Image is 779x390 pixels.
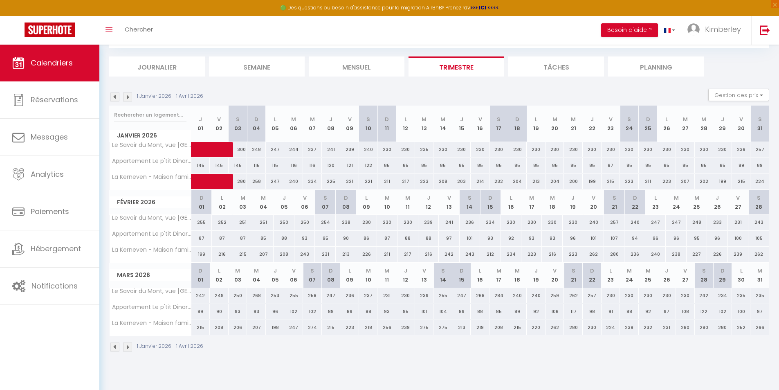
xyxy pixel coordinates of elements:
div: 92 [501,231,521,246]
span: Notifications [31,281,78,291]
div: 230 [501,215,521,230]
abbr: D [488,194,492,202]
div: 258 [247,174,266,189]
div: 235 [415,142,434,157]
div: 85 [377,158,396,173]
button: Gestion des prix [708,89,769,101]
div: 145 [191,158,210,173]
div: 93 [542,231,562,246]
th: 06 [294,190,315,215]
th: 03 [232,190,253,215]
div: 121 [340,158,359,173]
div: 255 [191,215,212,230]
div: 85 [620,158,639,173]
div: 230 [602,142,620,157]
div: 250 [274,215,294,230]
div: 236 [460,215,480,230]
div: 101 [583,231,604,246]
div: 230 [508,142,527,157]
a: >>> ICI <<<< [470,4,499,11]
div: 93 [480,231,501,246]
div: 85 [713,158,732,173]
div: 93 [521,231,542,246]
div: 87 [232,231,253,246]
abbr: D [254,115,258,123]
abbr: L [665,115,668,123]
div: 90 [336,231,356,246]
abbr: S [236,115,240,123]
div: 250 [294,215,315,230]
th: 08 [322,106,341,142]
div: 115 [247,158,266,173]
div: 85 [471,158,489,173]
div: 204 [546,174,564,189]
span: Messages [31,132,68,142]
span: La Kerneven - Maison familiale [111,247,193,253]
abbr: V [739,115,743,123]
th: 09 [356,190,377,215]
abbr: V [478,115,482,123]
abbr: M [694,194,699,202]
abbr: M [701,115,706,123]
th: 12 [396,106,415,142]
div: 85 [564,158,583,173]
th: 16 [471,106,489,142]
abbr: J [460,115,463,123]
th: 24 [620,106,639,142]
abbr: V [447,194,451,202]
div: 120 [322,158,341,173]
div: 240 [583,215,604,230]
th: 03 [229,106,247,142]
div: 230 [676,142,695,157]
div: 208 [274,247,294,262]
th: 11 [397,190,418,215]
div: 85 [583,158,602,173]
abbr: S [613,194,616,202]
div: 85 [527,158,546,173]
div: 87 [602,158,620,173]
div: 100 [728,231,748,246]
abbr: J [590,115,594,123]
th: 28 [695,106,714,142]
div: 89 [732,158,751,173]
div: 238 [336,215,356,230]
th: 11 [377,106,396,142]
div: 241 [439,215,459,230]
div: 96 [707,231,727,246]
div: 231 [728,215,748,230]
div: 122 [359,158,378,173]
div: 105 [748,231,769,246]
div: 85 [433,158,452,173]
abbr: D [344,194,348,202]
div: 232 [489,174,508,189]
div: 230 [452,142,471,157]
div: 211 [639,174,658,189]
div: 230 [713,142,732,157]
div: 214 [471,174,489,189]
div: 216 [212,247,232,262]
div: 240 [359,142,378,157]
div: 94 [624,231,645,246]
th: 29 [713,106,732,142]
div: 223 [415,174,434,189]
th: 18 [542,190,562,215]
div: 223 [620,174,639,189]
th: 27 [728,190,748,215]
div: 107 [604,231,624,246]
th: 04 [253,190,274,215]
th: 10 [377,190,397,215]
abbr: M [310,115,315,123]
div: 217 [396,174,415,189]
li: Tâches [508,56,604,77]
abbr: J [716,194,719,202]
div: 230 [521,215,542,230]
div: 230 [639,142,658,157]
div: 88 [418,231,439,246]
abbr: M [552,115,557,123]
div: 251 [253,215,274,230]
th: 15 [480,190,501,215]
abbr: M [240,194,245,202]
th: 18 [508,106,527,142]
div: 221 [359,174,378,189]
div: 230 [620,142,639,157]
